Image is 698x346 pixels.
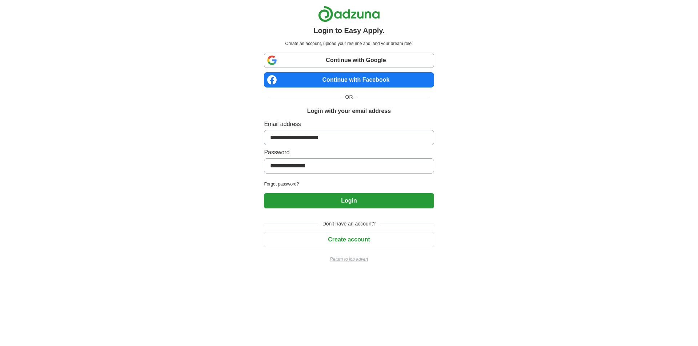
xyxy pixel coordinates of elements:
button: Login [264,193,434,208]
label: Password [264,148,434,157]
h1: Login with your email address [307,107,391,115]
h1: Login to Easy Apply. [313,25,385,36]
a: Forgot password? [264,181,434,187]
img: Adzuna logo [318,6,380,22]
a: Continue with Facebook [264,72,434,87]
span: OR [341,93,357,101]
a: Create account [264,236,434,243]
span: Don't have an account? [318,220,380,228]
label: Email address [264,120,434,129]
a: Continue with Google [264,53,434,68]
a: Return to job advert [264,256,434,262]
p: Create an account, upload your resume and land your dream role. [265,40,432,47]
button: Create account [264,232,434,247]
